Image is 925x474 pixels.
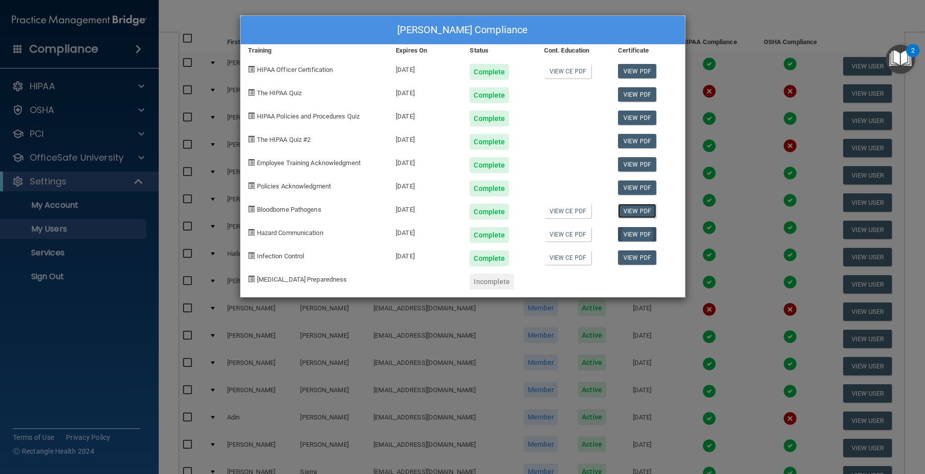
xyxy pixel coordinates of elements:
[388,126,462,150] div: [DATE]
[388,196,462,220] div: [DATE]
[618,87,656,102] a: View PDF
[611,45,684,57] div: Certificate
[470,204,509,220] div: Complete
[388,243,462,266] div: [DATE]
[241,45,389,57] div: Training
[388,173,462,196] div: [DATE]
[257,113,360,120] span: HIPAA Policies and Procedures Quiz
[470,64,509,80] div: Complete
[470,180,509,196] div: Complete
[544,64,591,78] a: View CE PDF
[257,66,333,73] span: HIPAA Officer Certification
[618,157,656,172] a: View PDF
[544,204,591,218] a: View CE PDF
[257,159,361,167] span: Employee Training Acknowledgment
[241,16,685,45] div: [PERSON_NAME] Compliance
[470,274,514,290] div: Incomplete
[388,80,462,103] div: [DATE]
[618,250,656,265] a: View PDF
[388,57,462,80] div: [DATE]
[388,45,462,57] div: Expires On
[388,150,462,173] div: [DATE]
[470,87,509,103] div: Complete
[470,134,509,150] div: Complete
[257,276,347,283] span: [MEDICAL_DATA] Preparedness
[470,157,509,173] div: Complete
[470,250,509,266] div: Complete
[257,206,321,213] span: Bloodborne Pathogens
[257,136,311,143] span: The HIPAA Quiz #2
[257,252,305,260] span: Infection Control
[618,180,656,195] a: View PDF
[753,404,913,443] iframe: Drift Widget Chat Controller
[618,64,656,78] a: View PDF
[462,45,536,57] div: Status
[618,134,656,148] a: View PDF
[470,227,509,243] div: Complete
[544,250,591,265] a: View CE PDF
[257,182,331,190] span: Policies Acknowledgment
[257,229,323,237] span: Hazard Communication
[886,45,915,74] button: Open Resource Center, 2 new notifications
[618,227,656,241] a: View PDF
[257,89,302,97] span: The HIPAA Quiz
[470,111,509,126] div: Complete
[618,111,656,125] a: View PDF
[537,45,611,57] div: Cont. Education
[911,51,915,63] div: 2
[544,227,591,241] a: View CE PDF
[388,103,462,126] div: [DATE]
[618,204,656,218] a: View PDF
[388,220,462,243] div: [DATE]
